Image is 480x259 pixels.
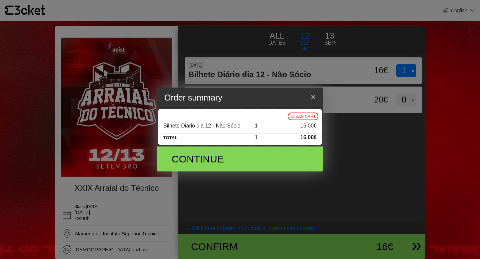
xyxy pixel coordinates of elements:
[279,122,318,130] div: 16,00€
[279,133,318,142] div: 16,00€
[162,133,253,142] div: TOTAL
[157,146,323,171] button: Continue
[167,151,264,166] div: Continue
[164,92,222,104] h5: Order summary
[253,133,279,142] div: 1
[253,122,279,130] div: 1
[162,122,253,130] div: Bilhete Diário dia 12 - Não Sócio
[305,86,321,108] button: Close
[311,92,316,103] span: ×
[288,113,318,120] button: Clean cart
